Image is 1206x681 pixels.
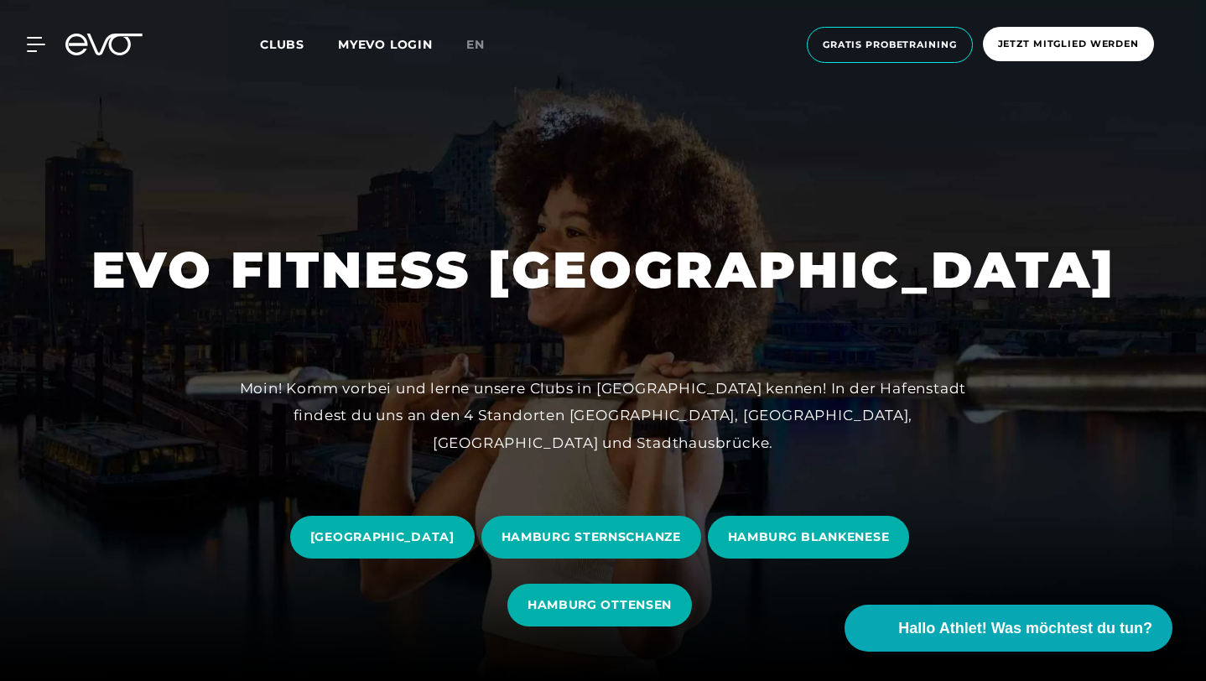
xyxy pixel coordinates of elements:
a: HAMBURG OTTENSEN [507,571,699,639]
span: Jetzt Mitglied werden [998,37,1139,51]
a: Gratis Probetraining [802,27,978,63]
h1: EVO FITNESS [GEOGRAPHIC_DATA] [91,237,1115,303]
span: Gratis Probetraining [823,38,957,52]
a: HAMBURG STERNSCHANZE [481,503,708,571]
a: en [466,35,505,55]
span: [GEOGRAPHIC_DATA] [310,528,455,546]
div: Moin! Komm vorbei und lerne unsere Clubs in [GEOGRAPHIC_DATA] kennen! In der Hafenstadt findest d... [226,375,980,456]
span: Clubs [260,37,304,52]
span: HAMBURG OTTENSEN [528,596,672,614]
span: en [466,37,485,52]
a: MYEVO LOGIN [338,37,433,52]
a: HAMBURG BLANKENESE [708,503,917,571]
span: Hallo Athlet! Was möchtest du tun? [898,617,1152,640]
span: HAMBURG STERNSCHANZE [502,528,681,546]
span: HAMBURG BLANKENESE [728,528,890,546]
a: Jetzt Mitglied werden [978,27,1159,63]
button: Hallo Athlet! Was möchtest du tun? [845,605,1172,652]
a: [GEOGRAPHIC_DATA] [290,503,481,571]
a: Clubs [260,36,338,52]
